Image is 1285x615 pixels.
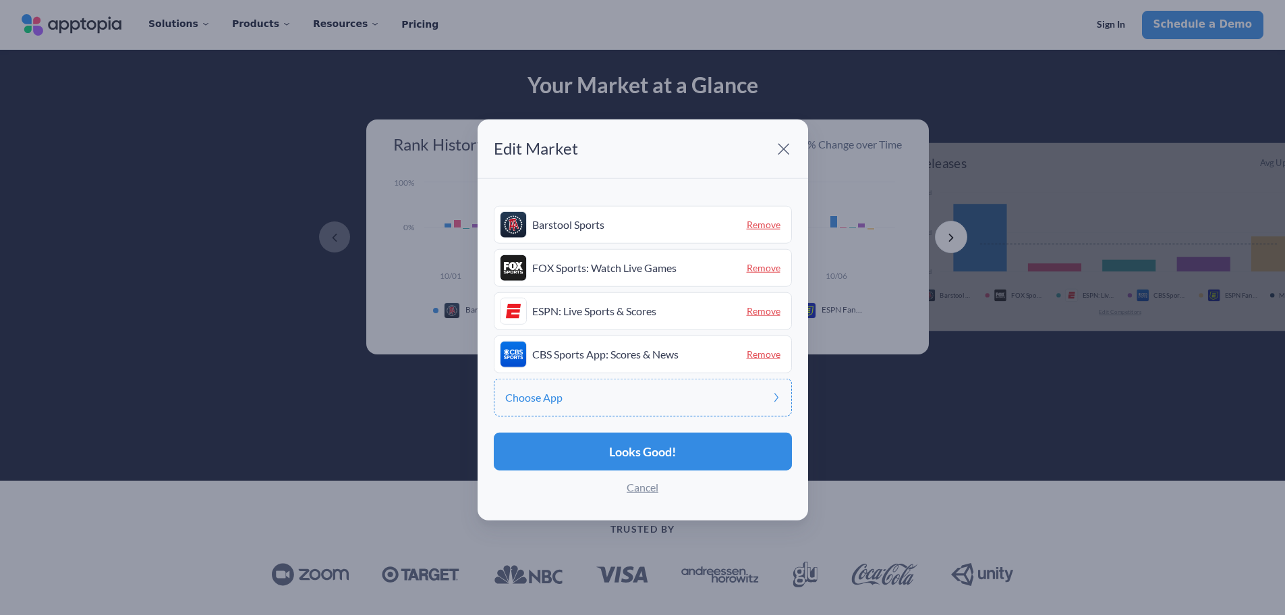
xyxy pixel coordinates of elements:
[609,446,676,458] span: Looks Good!
[626,481,659,493] span: Cancel
[500,255,527,282] img: FOX Sports: Watch Live Games icon
[741,344,786,365] span: Remove
[741,214,786,235] span: Remove
[500,211,527,238] img: Barstool Sports icon
[494,140,578,157] p: Edit Market
[532,218,736,231] span: Barstool Sports
[532,261,736,274] span: FOX Sports: Watch Live Games
[532,348,736,360] span: CBS Sports App: Scores & News
[500,341,527,368] img: CBS Sports App: Scores & News icon
[500,298,527,325] img: ESPN: Live Sports & Scores icon
[741,257,786,278] span: Remove
[505,392,563,403] span: Choose App
[741,300,786,321] span: Remove
[532,304,736,317] span: ESPN: Live Sports & Scores
[494,433,792,471] button: Looks Good!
